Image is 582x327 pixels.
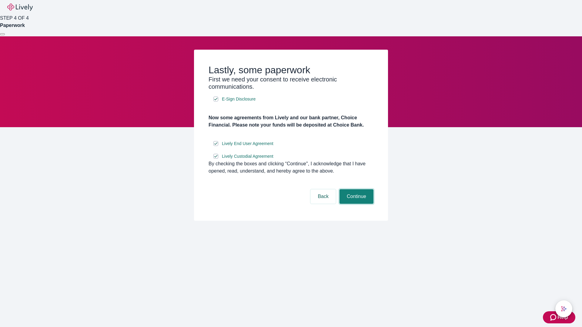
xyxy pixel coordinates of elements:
[339,189,373,204] button: Continue
[555,300,572,317] button: chat
[222,140,273,147] span: Lively End User Agreement
[221,140,275,147] a: e-sign disclosure document
[310,189,336,204] button: Back
[222,96,256,102] span: E-Sign Disclosure
[209,160,373,175] div: By checking the boxes and clicking “Continue", I acknowledge that I have opened, read, understand...
[209,76,373,90] h3: First we need your consent to receive electronic communications.
[209,64,373,76] h2: Lastly, some paperwork
[222,153,273,160] span: Lively Custodial Agreement
[543,311,575,323] button: Zendesk support iconHelp
[561,306,567,312] svg: Lively AI Assistant
[209,114,373,129] h4: Now some agreements from Lively and our bank partner, Choice Financial. Please note your funds wi...
[557,314,568,321] span: Help
[7,4,33,11] img: Lively
[550,314,557,321] svg: Zendesk support icon
[221,153,275,160] a: e-sign disclosure document
[221,95,257,103] a: e-sign disclosure document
